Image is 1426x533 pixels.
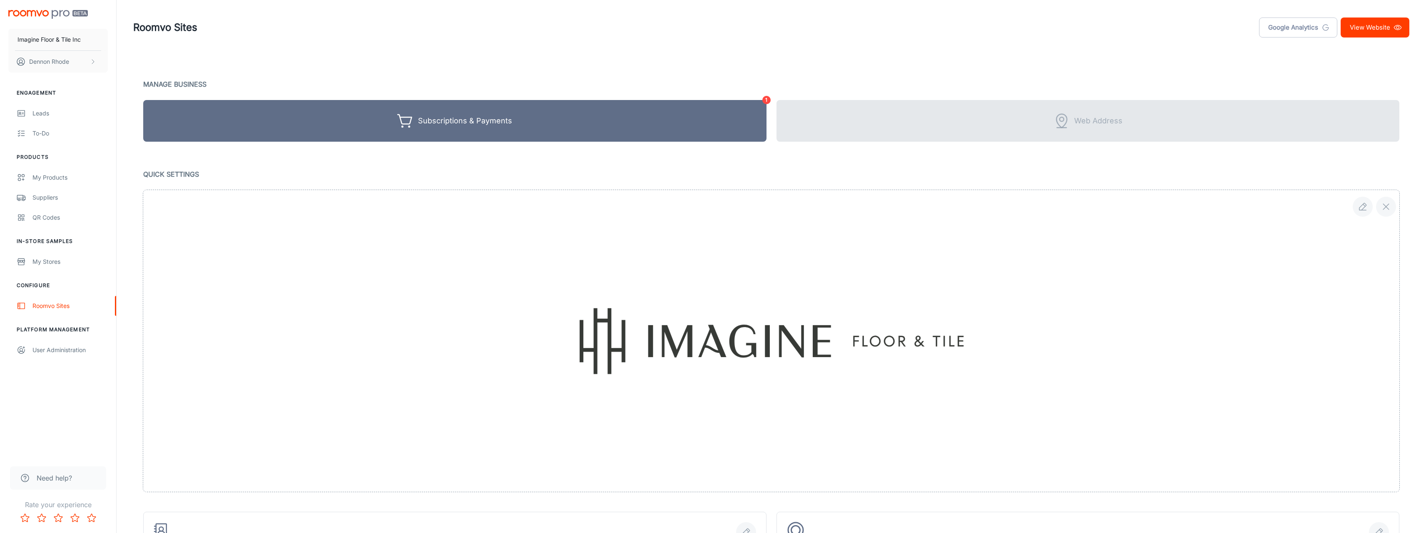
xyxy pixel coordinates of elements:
[50,510,67,526] button: Rate 3 star
[7,500,110,510] p: Rate your experience
[143,100,767,142] button: Subscriptions & Payments
[1341,18,1409,38] a: View Website
[143,78,1399,90] p: Manage Business
[37,473,72,483] span: Need help?
[32,301,108,310] div: Roomvo Sites
[558,304,985,378] img: file preview
[143,168,1399,180] p: Quick Settings
[8,10,88,19] img: Roomvo PRO Beta
[32,345,108,355] div: User Administration
[1259,18,1337,38] a: Google Analytics tracking code can be added using the Custom Code feature on this page
[32,173,108,182] div: My Products
[17,510,33,526] button: Rate 1 star
[8,29,108,50] button: Imagine Floor & Tile Inc
[83,510,100,526] button: Rate 5 star
[762,96,771,104] span: 1
[32,257,108,266] div: My Stores
[29,57,69,66] p: Dennon Rhode
[17,35,81,44] p: Imagine Floor & Tile Inc
[33,510,50,526] button: Rate 2 star
[67,510,83,526] button: Rate 4 star
[32,129,108,138] div: To-do
[776,100,1400,142] div: Unlock with subscription
[32,193,108,202] div: Suppliers
[418,115,512,128] div: Subscriptions & Payments
[133,20,197,35] h1: Roomvo Sites
[32,109,108,118] div: Leads
[8,51,108,73] button: Dennon Rhode
[32,213,108,222] div: QR Codes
